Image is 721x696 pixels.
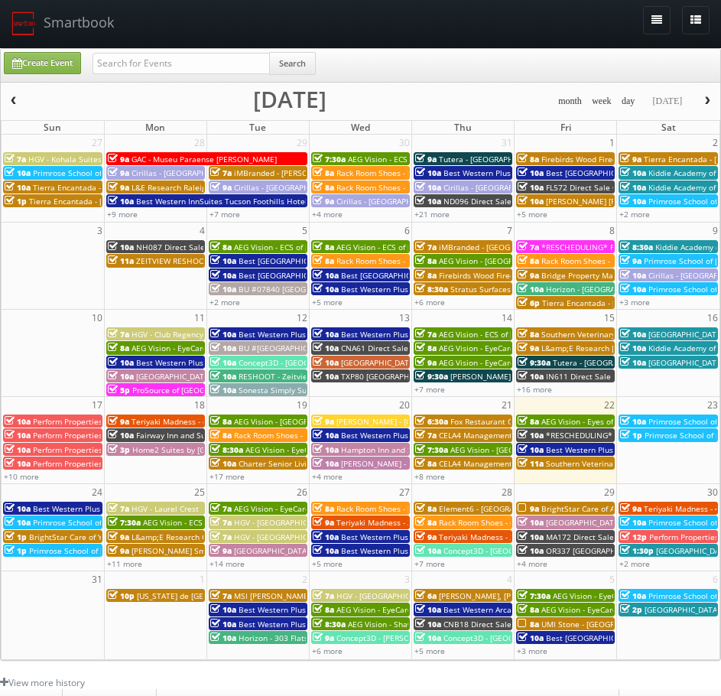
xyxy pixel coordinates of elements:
[245,444,549,455] span: AEG Vision - EyeCare Specialties of [US_STATE][PERSON_NAME] Eyecare Associates
[439,430,663,441] span: CELA4 Management Services, Inc. - [PERSON_NAME] Hyundai
[313,416,334,427] span: 9a
[620,604,642,615] span: 2p
[620,503,641,514] span: 9a
[518,329,539,340] span: 8a
[29,532,164,542] span: BrightStar Care of York Reveal Event
[234,242,421,252] span: AEG Vision - ECS of [US_STATE][GEOGRAPHIC_DATA]
[313,503,334,514] span: 8a
[336,167,476,178] span: Rack Room Shoes - [STREET_ADDRESS]
[210,458,236,469] span: 10a
[313,167,334,178] span: 8a
[313,545,339,556] span: 10a
[137,590,348,601] span: [US_STATE] de [GEOGRAPHIC_DATA] - [GEOGRAPHIC_DATA]
[348,619,538,629] span: AEG Vision - Shawnee Optical - [GEOGRAPHIC_DATA]
[415,329,437,340] span: 7a
[313,242,334,252] span: 8a
[336,416,479,427] span: [PERSON_NAME] - [GEOGRAPHIC_DATA]
[108,532,129,542] span: 9a
[33,182,164,193] span: Tierra Encantada - [PERSON_NAME]
[336,517,499,528] span: Teriyaki Madness - 267 [GEOGRAPHIC_DATA]
[518,371,544,382] span: 10a
[443,604,583,615] span: Best Western Arcata Inn (Loc #05505)
[210,503,232,514] span: 7a
[313,154,346,164] span: 7:30a
[108,255,134,266] span: 11a
[313,444,339,455] span: 10a
[33,416,184,427] span: Perform Properties - [GEOGRAPHIC_DATA]
[234,517,332,528] span: HGV - [GEOGRAPHIC_DATA]
[210,357,236,368] span: 10a
[108,385,130,395] span: 5p
[415,503,437,514] span: 8a
[210,430,232,441] span: 8a
[33,517,239,528] span: Primrose School of [PERSON_NAME][GEOGRAPHIC_DATA]
[107,558,142,569] a: +11 more
[518,604,539,615] span: 8a
[348,154,573,164] span: AEG Vision - ECS of FL - Brevard Vision Care - [PERSON_NAME]
[439,270,595,281] span: Firebirds Wood Fired Grill [PERSON_NAME]
[450,416,610,427] span: Fox Restaurant Concepts - Culinary Dropout
[132,503,199,514] span: HGV - Laurel Crest
[518,196,544,207] span: 10a
[239,343,414,353] span: BU #[GEOGRAPHIC_DATA] ([GEOGRAPHIC_DATA])
[415,604,441,615] span: 10a
[517,558,547,569] a: +4 more
[5,416,31,427] span: 10a
[415,196,441,207] span: 10a
[553,92,587,111] button: month
[136,430,219,441] span: Fairway Inn and Suites
[5,517,31,528] span: 10a
[210,604,236,615] span: 10a
[33,444,184,455] span: Perform Properties - [GEOGRAPHIC_DATA]
[341,444,539,455] span: Hampton Inn and Suites Coeur d'Alene (second shoot)
[28,154,102,164] span: HGV - Kohala Suites
[4,52,81,74] a: Create Event
[312,209,343,220] a: +4 more
[5,154,26,164] span: 7a
[415,167,441,178] span: 10a
[210,182,232,193] span: 9a
[341,270,485,281] span: Best [GEOGRAPHIC_DATA] (Loc #44494)
[518,532,544,542] span: 10a
[620,255,641,266] span: 9a
[132,154,277,164] span: GAC - Museu Paraense [PERSON_NAME]
[336,242,611,252] span: AEG Vision - ECS of [US_STATE] - Drs. [PERSON_NAME] and [PERSON_NAME]
[132,545,300,556] span: [PERSON_NAME] Smiles - [GEOGRAPHIC_DATA]
[313,343,339,353] span: 10a
[336,182,563,193] span: Rack Room Shoes - 1253 [PERSON_NAME][GEOGRAPHIC_DATA]
[518,444,544,455] span: 10a
[439,255,641,266] span: AEG Vision - [GEOGRAPHIC_DATA] - [GEOGRAPHIC_DATA]
[5,196,27,207] span: 1p
[108,371,134,382] span: 10a
[33,430,154,441] span: Perform Properties - Bridle Trails
[210,255,236,266] span: 10a
[313,430,339,441] span: 10a
[136,371,297,382] span: [GEOGRAPHIC_DATA] [US_STATE] [US_STATE]
[108,343,129,353] span: 8a
[439,458,661,469] span: CELA4 Management Services, Inc. - [PERSON_NAME] Genesis
[239,284,357,294] span: BU #07840 [GEOGRAPHIC_DATA]
[341,371,518,382] span: TXP80 [GEOGRAPHIC_DATA] [GEOGRAPHIC_DATA]
[415,154,437,164] span: 9a
[239,385,398,395] span: Sonesta Simply Suites [GEOGRAPHIC_DATA]
[620,430,642,441] span: 1p
[313,182,334,193] span: 8a
[210,371,236,382] span: 10a
[620,154,641,164] span: 9a
[239,270,382,281] span: Best [GEOGRAPHIC_DATA] (Loc #39114)
[518,284,544,294] span: 10a
[586,92,617,111] button: week
[517,209,547,220] a: +5 more
[5,458,31,469] span: 10a
[620,532,647,542] span: 12p
[239,357,360,368] span: Concept3D - [GEOGRAPHIC_DATA]
[546,517,698,528] span: [GEOGRAPHIC_DATA] [GEOGRAPHIC_DATA]
[620,357,646,368] span: 10a
[415,284,448,294] span: 8:30a
[234,590,310,601] span: MSI [PERSON_NAME]
[5,444,31,455] span: 10a
[616,92,641,111] button: day
[209,471,245,482] a: +17 more
[234,545,447,556] span: [GEOGRAPHIC_DATA] [PERSON_NAME][GEOGRAPHIC_DATA]
[33,458,184,469] span: Perform Properties - [GEOGRAPHIC_DATA]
